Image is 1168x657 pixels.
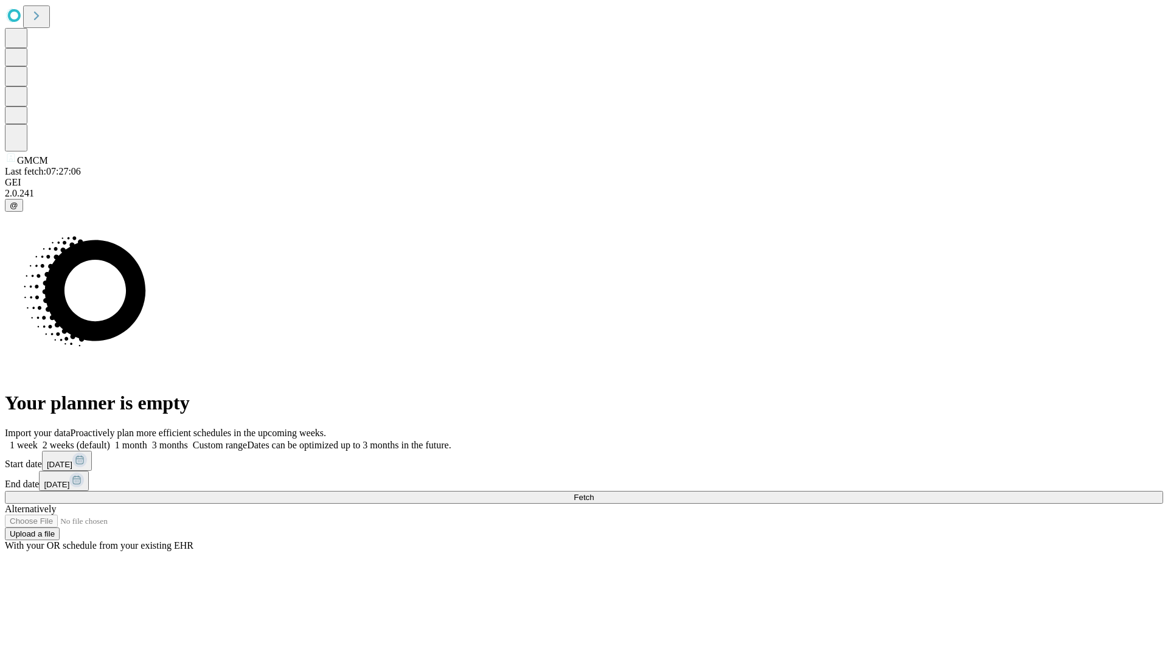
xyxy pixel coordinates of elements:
[152,440,188,450] span: 3 months
[115,440,147,450] span: 1 month
[5,540,193,551] span: With your OR schedule from your existing EHR
[5,504,56,514] span: Alternatively
[247,440,451,450] span: Dates can be optimized up to 3 months in the future.
[5,166,81,176] span: Last fetch: 07:27:06
[43,440,110,450] span: 2 weeks (default)
[44,480,69,489] span: [DATE]
[5,199,23,212] button: @
[5,451,1163,471] div: Start date
[5,188,1163,199] div: 2.0.241
[10,440,38,450] span: 1 week
[39,471,89,491] button: [DATE]
[193,440,247,450] span: Custom range
[71,428,326,438] span: Proactively plan more efficient schedules in the upcoming weeks.
[47,460,72,469] span: [DATE]
[5,392,1163,414] h1: Your planner is empty
[10,201,18,210] span: @
[42,451,92,471] button: [DATE]
[5,527,60,540] button: Upload a file
[5,177,1163,188] div: GEI
[17,155,48,165] span: GMCM
[5,491,1163,504] button: Fetch
[5,471,1163,491] div: End date
[5,428,71,438] span: Import your data
[574,493,594,502] span: Fetch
